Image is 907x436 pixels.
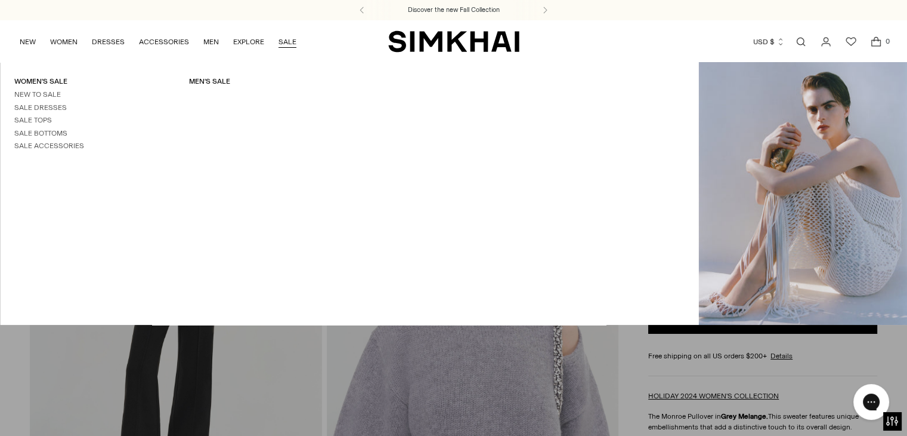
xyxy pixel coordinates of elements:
[789,30,813,54] a: Open search modal
[753,29,785,55] button: USD $
[20,29,36,55] a: NEW
[233,29,264,55] a: EXPLORE
[92,29,125,55] a: DRESSES
[864,30,888,54] a: Open cart modal
[814,30,838,54] a: Go to the account page
[388,30,519,53] a: SIMKHAI
[278,29,296,55] a: SALE
[839,30,863,54] a: Wishlist
[882,36,893,47] span: 0
[50,29,78,55] a: WOMEN
[10,391,120,426] iframe: Sign Up via Text for Offers
[203,29,219,55] a: MEN
[408,5,500,15] a: Discover the new Fall Collection
[139,29,189,55] a: ACCESSORIES
[847,380,895,424] iframe: Gorgias live chat messenger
